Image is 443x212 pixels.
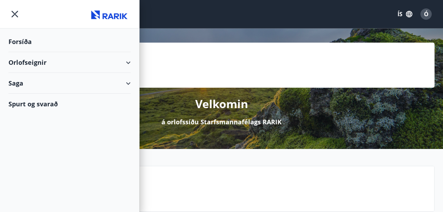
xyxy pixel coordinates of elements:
[394,8,416,20] button: ÍS
[161,117,282,126] p: á orlofssíðu Starfsmannafélags RARIK
[60,184,429,196] p: Næstu helgi
[418,6,435,23] button: Ó
[8,52,131,73] div: Orlofseignir
[8,31,131,52] div: Forsíða
[8,94,131,114] div: Spurt og svarað
[195,96,248,112] p: Velkomin
[88,8,131,22] img: union_logo
[8,8,21,20] button: menu
[424,10,429,18] span: Ó
[8,73,131,94] div: Saga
